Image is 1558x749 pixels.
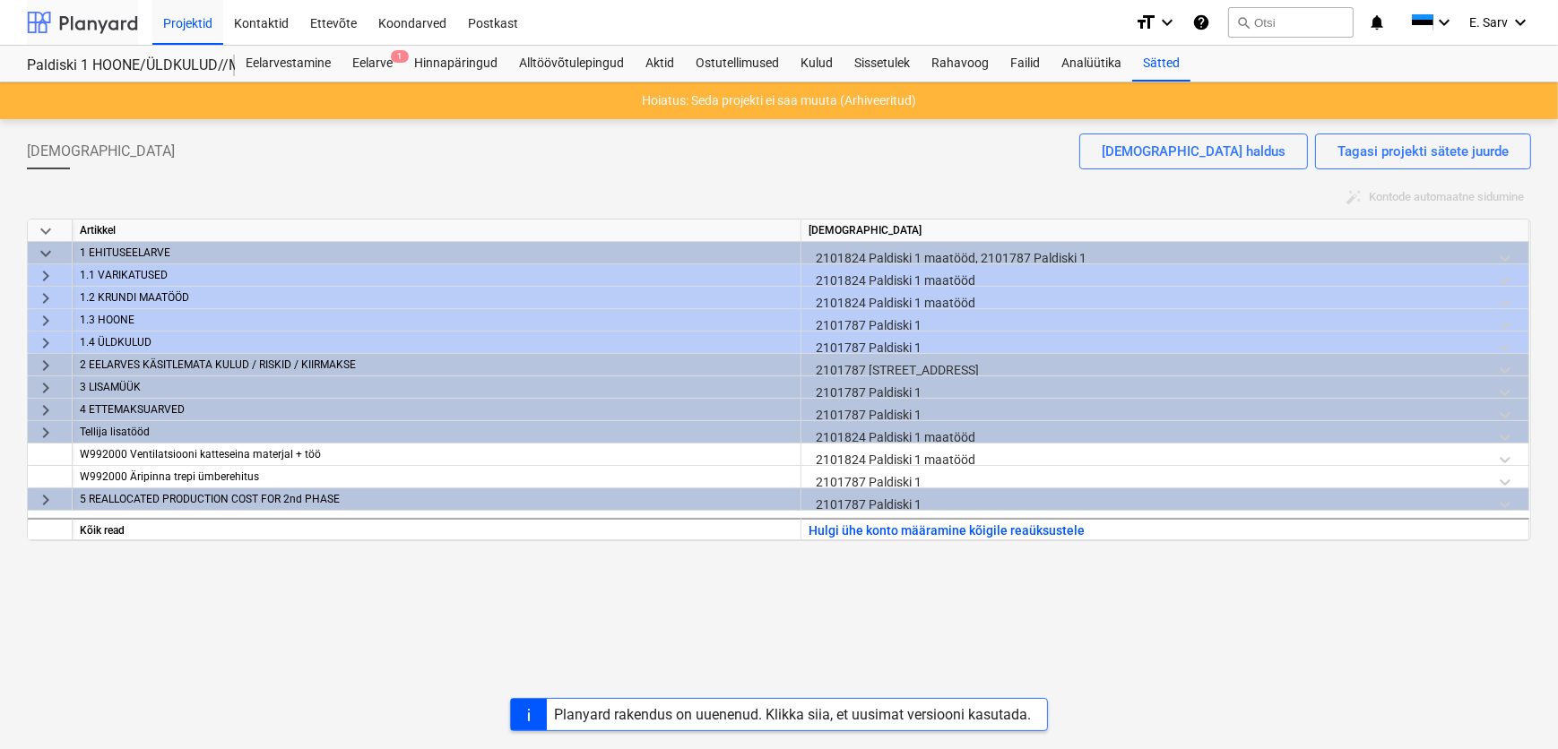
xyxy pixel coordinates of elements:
[554,706,1031,723] div: Planyard rakendus on uuenenud. Klikka siia, et uusimat versiooni kasutada.
[80,443,793,466] div: W992000 Ventilatsiooni katteseina materjal + töö
[790,46,844,82] a: Kulud
[35,355,56,376] span: keyboard_arrow_right
[342,46,403,82] a: Eelarve1
[80,488,793,511] div: 5 REALLOCATED PRODUCTION COST FOR 2nd PHASE
[1000,46,1051,82] a: Failid
[1469,15,1508,30] span: E. Sarv
[80,287,793,309] div: 1.2 KRUNDI MAATÖÖD
[73,220,801,242] div: Artikkel
[508,46,635,82] a: Alltöövõtulepingud
[80,242,793,264] div: 1 EHITUSEELARVE
[235,46,342,82] a: Eelarvestamine
[35,422,56,443] span: keyboard_arrow_right
[1368,12,1386,33] i: notifications
[1433,12,1455,33] i: keyboard_arrow_down
[35,220,56,242] span: keyboard_arrow_down
[35,400,56,421] span: keyboard_arrow_right
[1228,7,1354,38] button: Otsi
[1315,133,1531,169] button: Tagasi projekti sätete juurde
[80,354,793,376] div: 2 EELARVES KÄSITLEMATA KULUD / RISKID / KIIRMAKSE
[635,46,685,82] a: Aktid
[1510,12,1531,33] i: keyboard_arrow_down
[1102,140,1285,163] div: [DEMOGRAPHIC_DATA] haldus
[35,489,56,511] span: keyboard_arrow_right
[35,288,56,309] span: keyboard_arrow_right
[35,377,56,399] span: keyboard_arrow_right
[27,56,213,75] div: Paldiski 1 HOONE/ÜLDKULUD//MAATÖÖD (2101787//2101824)
[1079,133,1308,169] button: [DEMOGRAPHIC_DATA] haldus
[1051,46,1132,82] a: Analüütika
[80,264,793,287] div: 1.1 VARIKATUSED
[391,50,409,63] span: 1
[1156,12,1178,33] i: keyboard_arrow_down
[80,421,793,443] div: Tellija lisatööd
[1135,12,1156,33] i: format_size
[80,309,793,331] div: 1.3 HOONE
[685,46,790,82] a: Ostutellimused
[642,91,916,110] p: Hoiatus: Seda projekti ei saa muuta (Arhiveeritud)
[1236,15,1251,30] span: search
[801,220,1529,242] div: [DEMOGRAPHIC_DATA]
[35,265,56,287] span: keyboard_arrow_right
[27,141,175,162] span: [DEMOGRAPHIC_DATA]
[809,520,1085,542] button: Hulgi ühe konto määramine kõigile reaüksustele
[80,331,793,354] div: 1.4 ÜLDKULUD
[1132,46,1190,82] a: Sätted
[80,399,793,421] div: 4 ETTEMAKSUARVED
[35,332,56,354] span: keyboard_arrow_right
[342,46,403,82] div: Eelarve
[80,376,793,399] div: 3 LISAMÜÜK
[403,46,508,82] a: Hinnapäringud
[35,310,56,331] span: keyboard_arrow_right
[80,466,793,488] div: W992000 Äripinna trepi ümberehitus
[1468,663,1558,749] iframe: Chat Widget
[921,46,1000,82] a: Rahavoog
[844,46,921,82] a: Sissetulek
[1337,140,1509,163] div: Tagasi projekti sätete juurde
[1192,12,1210,33] i: Abikeskus
[35,243,56,264] span: keyboard_arrow_down
[73,518,801,540] div: Kõik read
